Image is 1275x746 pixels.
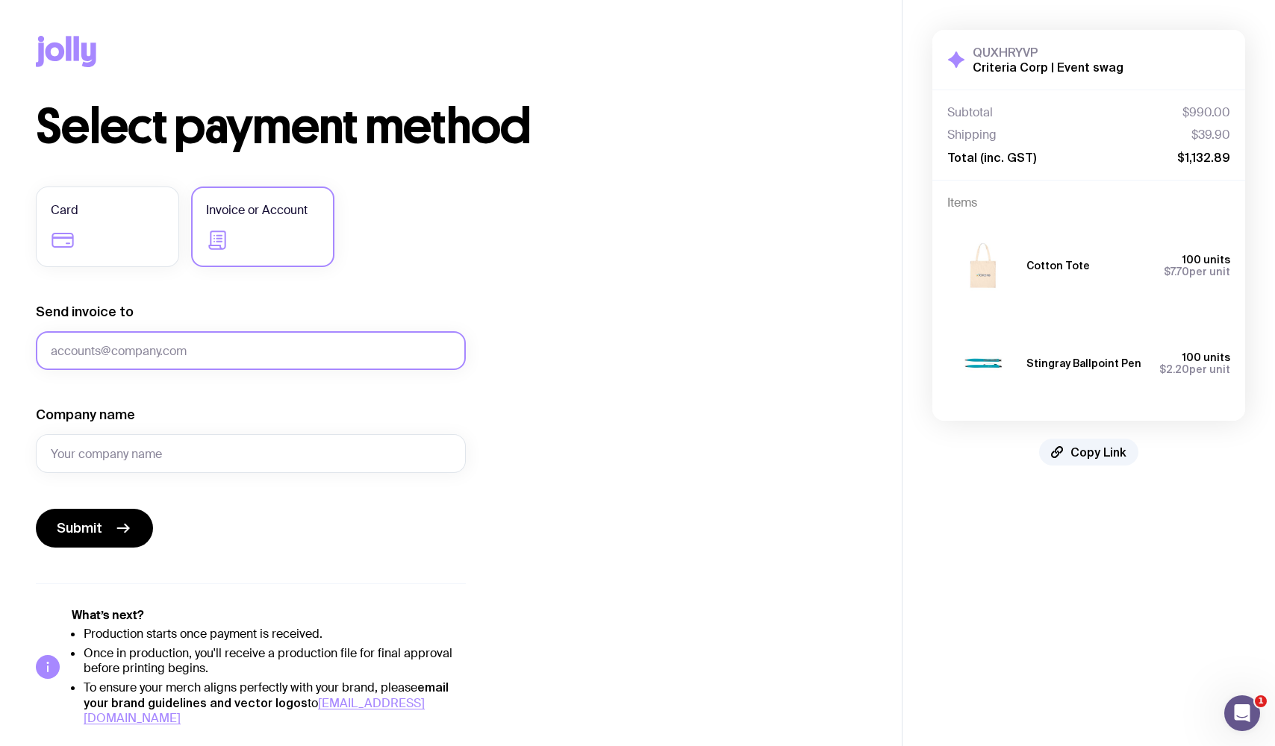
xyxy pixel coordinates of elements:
[72,608,466,623] h5: What’s next?
[36,331,466,370] input: accounts@company.com
[84,646,466,676] li: Once in production, you'll receive a production file for final approval before printing begins.
[1182,254,1230,266] span: 100 units
[36,509,153,548] button: Submit
[1182,351,1230,363] span: 100 units
[57,519,102,537] span: Submit
[1164,266,1189,278] span: $7.70
[1182,105,1230,120] span: $990.00
[36,103,866,151] h1: Select payment method
[1026,357,1141,369] h3: Stingray Ballpoint Pen
[1224,695,1260,731] iframe: Intercom live chat
[1255,695,1267,707] span: 1
[1177,150,1230,165] span: $1,132.89
[947,128,997,142] span: Shipping
[206,201,308,219] span: Invoice or Account
[36,406,135,424] label: Company name
[36,434,466,473] input: Your company name
[1164,266,1230,278] span: per unit
[84,680,466,726] li: To ensure your merch aligns perfectly with your brand, please to
[36,303,134,321] label: Send invoice to
[1039,439,1138,466] button: Copy Link
[1159,363,1189,375] span: $2.20
[947,150,1036,165] span: Total (inc. GST)
[1159,363,1230,375] span: per unit
[84,695,425,726] a: [EMAIL_ADDRESS][DOMAIN_NAME]
[84,627,466,642] li: Production starts once payment is received.
[973,60,1123,75] h2: Criteria Corp | Event swag
[51,201,78,219] span: Card
[1026,260,1090,272] h3: Cotton Tote
[973,45,1123,60] h3: QUXHRYVP
[1070,445,1126,460] span: Copy Link
[1191,128,1230,142] span: $39.90
[947,105,993,120] span: Subtotal
[947,195,1230,210] h4: Items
